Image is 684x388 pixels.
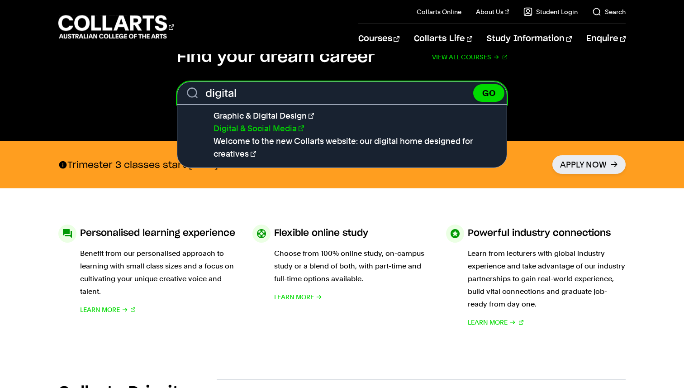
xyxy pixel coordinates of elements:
[487,24,572,54] a: Study Information
[177,81,507,105] input: Search for a course
[214,124,304,133] a: Digital & Social Media
[274,291,314,303] span: Learn More
[274,225,368,242] h3: Flexible online study
[476,7,509,16] a: About Us
[473,84,504,102] button: GO
[80,303,136,316] a: Learn More
[177,47,375,67] h2: Find your dream career
[274,247,432,285] p: Choose from 100% online study, on-campus study or a blend of both, with part-time and full-time o...
[468,316,508,329] span: Learn More
[468,247,626,311] p: Learn from lecturers with global industry experience and take advantage of our industry partnersh...
[58,14,174,40] div: Go to homepage
[214,111,314,120] a: Graphic & Digital Design
[58,159,221,171] p: Trimester 3 classes start [DATE]!
[214,136,473,158] a: Welcome to the new Collarts website: our digital home designed for creatives
[358,24,399,54] a: Courses
[468,225,611,242] h3: Powerful industry connections
[177,81,507,105] form: Search
[523,7,578,16] a: Student Login
[274,291,322,303] a: Learn More
[468,316,523,329] a: Learn More
[432,47,507,67] a: View all courses
[417,7,461,16] a: Collarts Online
[586,24,626,54] a: Enquire
[592,7,626,16] a: Search
[80,247,238,298] p: Benefit from our personalised approach to learning with small class sizes and a focus on cultivat...
[552,155,626,174] a: Apply Now
[414,24,472,54] a: Collarts Life
[80,303,120,316] span: Learn More
[80,225,235,242] h3: Personalised learning experience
